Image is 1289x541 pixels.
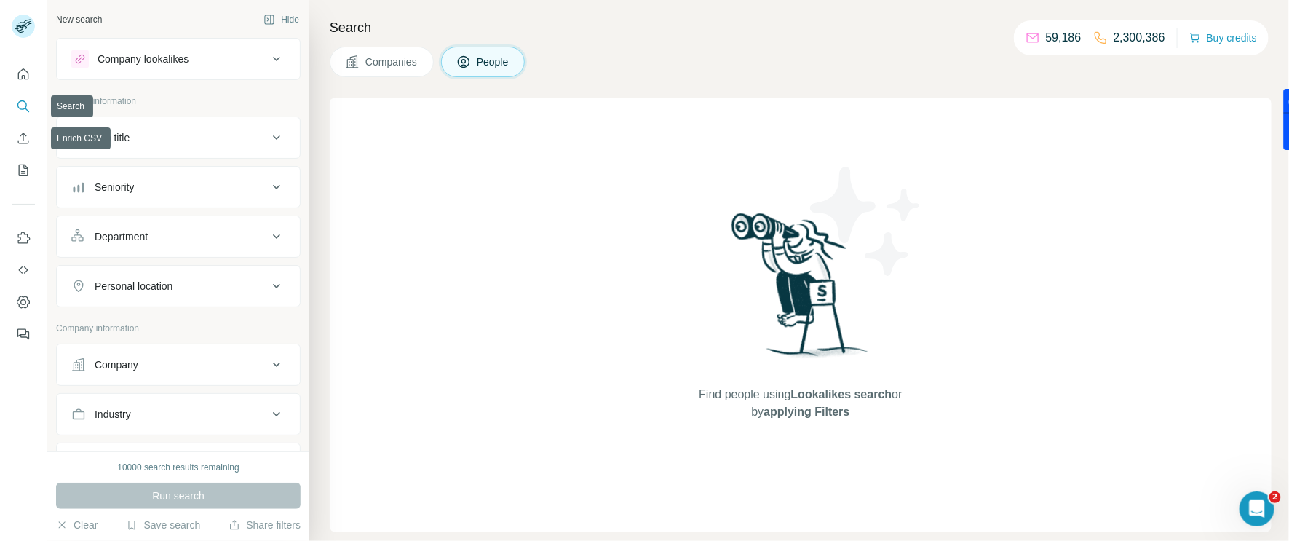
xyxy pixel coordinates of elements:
button: Hide [253,9,309,31]
span: People [477,55,510,69]
button: Company [57,347,300,382]
button: HQ location [57,446,300,481]
button: Quick start [12,61,35,87]
button: Share filters [229,518,301,532]
span: Find people using or by [684,386,917,421]
button: Personal location [57,269,300,304]
button: Use Surfe on LinkedIn [12,225,35,251]
button: Buy credits [1189,28,1257,48]
h4: Search [330,17,1272,38]
button: Company lookalikes [57,42,300,76]
span: Companies [365,55,419,69]
div: Company lookalikes [98,52,189,66]
img: Surfe Illustration - Stars [801,156,932,287]
button: Use Surfe API [12,257,35,283]
span: Lookalikes search [791,388,892,400]
img: Surfe Illustration - Woman searching with binoculars [725,209,876,371]
div: Department [95,229,148,244]
p: 59,186 [1046,29,1082,47]
button: Clear [56,518,98,532]
div: Company [95,358,138,372]
button: Job title [57,120,300,155]
div: 10000 search results remaining [117,461,239,474]
button: Seniority [57,170,300,205]
p: Company information [56,322,301,335]
button: My lists [12,157,35,183]
button: Department [57,219,300,254]
button: Search [12,93,35,119]
button: Dashboard [12,289,35,315]
div: New search [56,13,102,26]
div: Industry [95,407,131,422]
button: Enrich CSV [12,125,35,151]
span: 2 [1269,491,1281,503]
div: Seniority [95,180,134,194]
span: applying Filters [764,406,849,418]
iframe: Intercom live chat [1240,491,1274,526]
p: Personal information [56,95,301,108]
div: Job title [95,130,130,145]
button: Feedback [12,321,35,347]
button: Industry [57,397,300,432]
div: Personal location [95,279,172,293]
p: 2,300,386 [1114,29,1165,47]
button: Save search [126,518,200,532]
